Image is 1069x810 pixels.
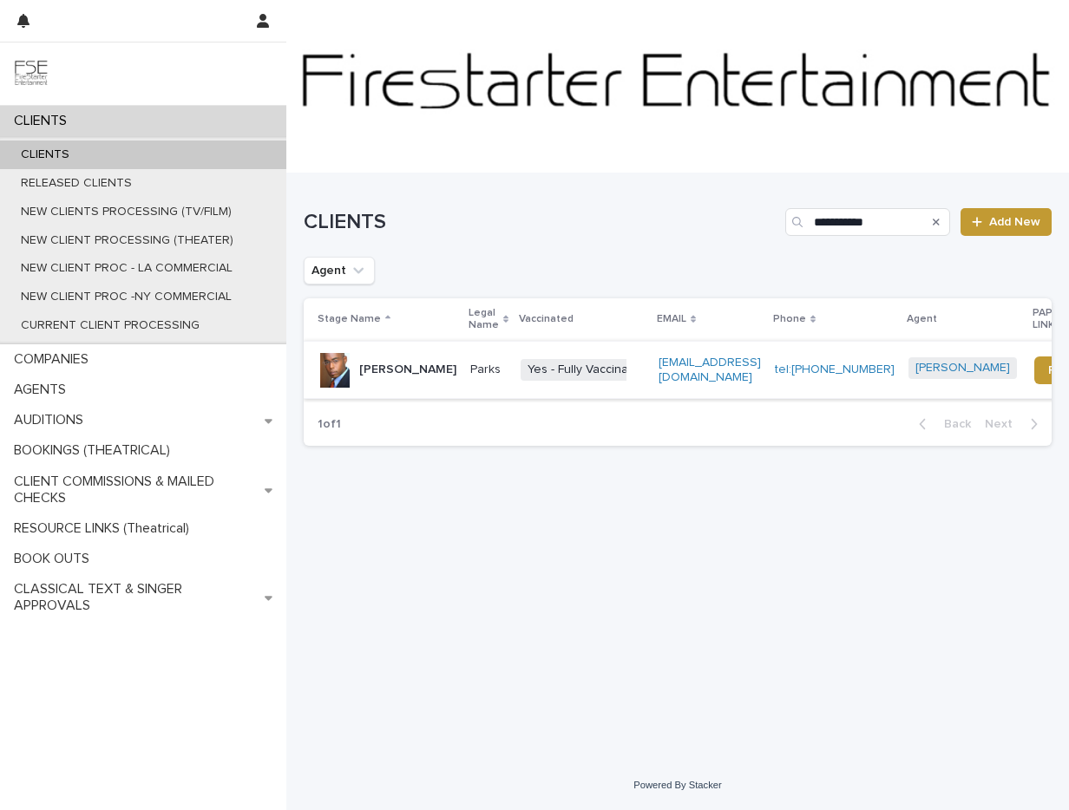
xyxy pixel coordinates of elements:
[7,581,265,614] p: CLASSICAL TEXT & SINGER APPROVALS
[469,304,499,336] p: Legal Name
[519,310,574,329] p: Vaccinated
[7,147,83,162] p: CLIENTS
[7,474,265,506] p: CLIENT COMMISSIONS & MAILED CHECKS
[633,780,721,790] a: Powered By Stacker
[659,356,761,383] a: [EMAIL_ADDRESS][DOMAIN_NAME]
[785,208,950,236] input: Search
[304,257,375,284] button: Agent
[7,113,81,129] p: CLIENTS
[7,205,246,219] p: NEW CLIENTS PROCESSING (TV/FILM)
[7,233,247,248] p: NEW CLIENT PROCESSING (THEATER)
[7,412,97,428] p: AUDITIONS
[304,210,778,235] h1: CLIENTS
[934,418,971,430] span: Back
[775,363,895,376] a: tel:[PHONE_NUMBER]
[907,310,937,329] p: Agent
[915,361,1010,376] a: [PERSON_NAME]
[905,416,978,432] button: Back
[7,176,146,191] p: RELEASED CLIENTS
[7,290,246,304] p: NEW CLIENT PROC -NY COMMERCIAL
[521,359,653,381] span: Yes - Fully Vaccinated
[978,416,1052,432] button: Next
[359,363,456,377] p: [PERSON_NAME]
[304,403,355,446] p: 1 of 1
[14,56,49,91] img: 9JgRvJ3ETPGCJDhvPVA5
[961,208,1052,236] a: Add New
[7,442,184,459] p: BOOKINGS (THEATRICAL)
[657,310,686,329] p: EMAIL
[773,310,806,329] p: Phone
[989,216,1040,228] span: Add New
[7,318,213,333] p: CURRENT CLIENT PROCESSING
[318,310,381,329] p: Stage Name
[7,351,102,368] p: COMPANIES
[470,363,507,377] p: Parks
[7,382,80,398] p: AGENTS
[7,520,203,537] p: RESOURCE LINKS (Theatrical)
[7,261,246,276] p: NEW CLIENT PROC - LA COMMERCIAL
[985,418,1023,430] span: Next
[7,551,103,567] p: BOOK OUTS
